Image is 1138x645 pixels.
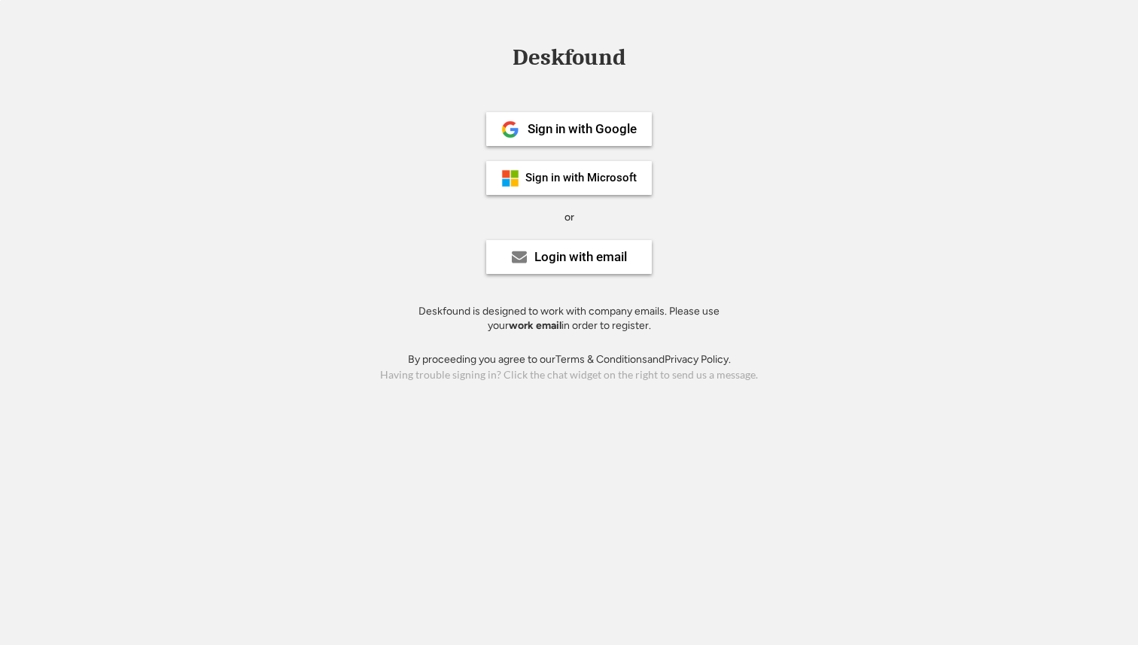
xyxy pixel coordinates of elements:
[534,251,627,263] div: Login with email
[501,120,519,138] img: 1024px-Google__G__Logo.svg.png
[555,353,647,366] a: Terms & Conditions
[564,210,574,225] div: or
[525,172,637,184] div: Sign in with Microsoft
[400,304,738,333] div: Deskfound is designed to work with company emails. Please use your in order to register.
[509,319,561,332] strong: work email
[528,123,637,135] div: Sign in with Google
[665,353,731,366] a: Privacy Policy.
[505,46,633,69] div: Deskfound
[501,169,519,187] img: ms-symbollockup_mssymbol_19.png
[408,352,731,367] div: By proceeding you agree to our and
